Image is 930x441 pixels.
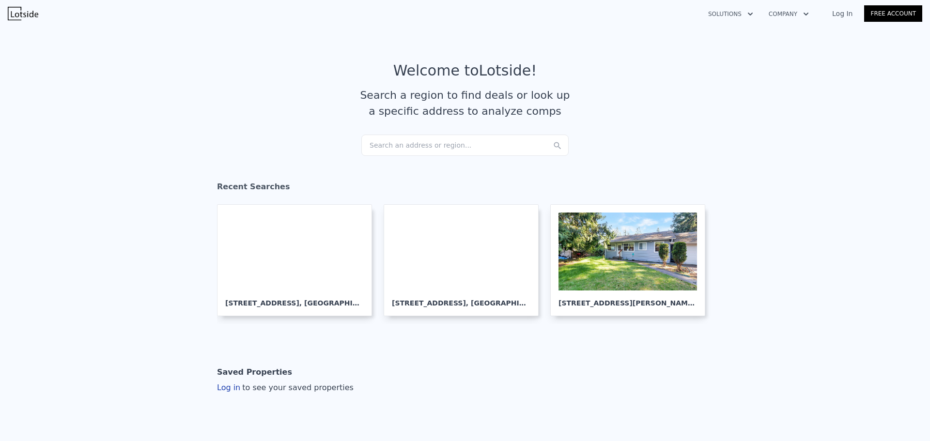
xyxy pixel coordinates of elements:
[361,135,569,156] div: Search an address or region...
[217,363,292,382] div: Saved Properties
[225,290,364,308] div: [STREET_ADDRESS] , [GEOGRAPHIC_DATA]
[761,5,817,23] button: Company
[558,290,697,308] div: [STREET_ADDRESS][PERSON_NAME] , [PERSON_NAME]
[240,383,354,392] span: to see your saved properties
[356,87,573,119] div: Search a region to find deals or look up a specific address to analyze comps
[392,290,530,308] div: [STREET_ADDRESS] , [GEOGRAPHIC_DATA]
[393,62,537,79] div: Welcome to Lotside !
[700,5,761,23] button: Solutions
[8,7,38,20] img: Lotside
[217,382,354,394] div: Log in
[217,204,380,316] a: [STREET_ADDRESS], [GEOGRAPHIC_DATA]
[550,204,713,316] a: [STREET_ADDRESS][PERSON_NAME], [PERSON_NAME]
[821,9,864,18] a: Log In
[384,204,546,316] a: [STREET_ADDRESS], [GEOGRAPHIC_DATA]
[217,173,713,204] div: Recent Searches
[864,5,922,22] a: Free Account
